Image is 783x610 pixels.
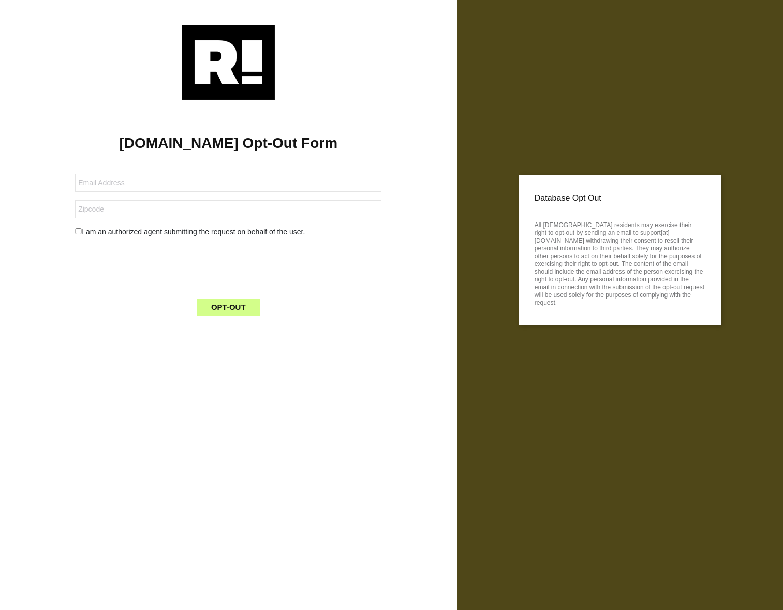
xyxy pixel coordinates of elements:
[16,135,441,152] h1: [DOMAIN_NAME] Opt-Out Form
[67,227,389,237] div: I am an authorized agent submitting the request on behalf of the user.
[150,246,307,286] iframe: reCAPTCHA
[75,200,381,218] input: Zipcode
[75,174,381,192] input: Email Address
[182,25,275,100] img: Retention.com
[535,218,705,307] p: All [DEMOGRAPHIC_DATA] residents may exercise their right to opt-out by sending an email to suppo...
[197,299,260,316] button: OPT-OUT
[535,190,705,206] p: Database Opt Out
